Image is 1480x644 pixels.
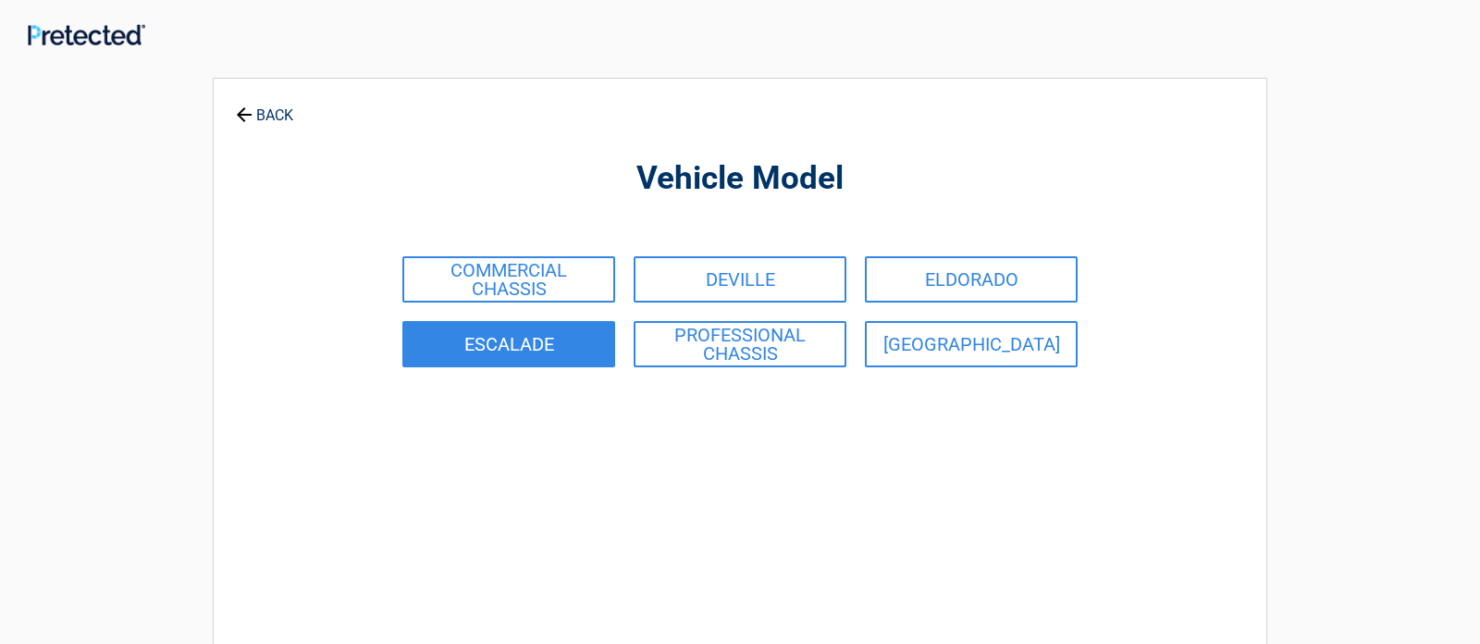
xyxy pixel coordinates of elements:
[315,157,1165,201] h2: Vehicle Model
[865,256,1078,303] a: ELDORADO
[634,321,846,367] a: PROFESSIONAL CHASSIS
[232,91,297,123] a: BACK
[865,321,1078,367] a: [GEOGRAPHIC_DATA]
[402,256,615,303] a: COMMERCIAL CHASSIS
[634,256,846,303] a: DEVILLE
[28,24,145,45] img: Main Logo
[402,321,615,367] a: ESCALADE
